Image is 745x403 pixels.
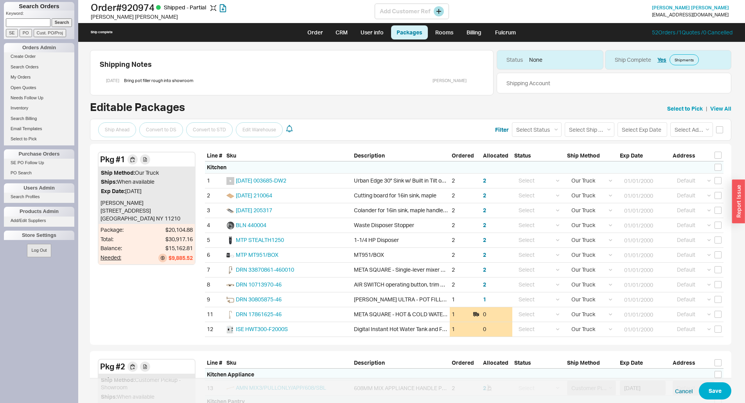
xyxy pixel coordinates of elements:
div: 1 [205,174,224,188]
span: Exp Date: [101,188,125,194]
div: [PERSON_NAME] [PERSON_NAME] [91,13,375,21]
img: 33870861-460010_ke2lvo [226,266,234,274]
div: 2 [452,251,455,259]
div: 1-1/4 HP Disposer [354,236,399,244]
button: Yes [657,56,666,64]
img: digital-instant-hot-water-tank-and-f2000s-hero_ofrztu [226,326,234,333]
div: Line # [205,359,224,369]
div: AIR SWITCH operating button, trim parts only - Brushed Champagne (22kt Gold) [354,281,448,288]
input: SE [6,29,18,37]
div: Ordered [450,359,481,369]
div: Description [352,152,450,162]
a: Inventory [4,104,74,112]
div: Kitchen Appliance [207,371,254,378]
div: Package: [101,226,124,234]
h1: Search Orders [4,2,74,11]
input: 01/01/2000 [620,263,666,277]
div: [PERSON_NAME] ULTRA - POT FILLER Cold water valve - Brushed Champagne (22kt Gold) [354,296,448,303]
div: Exp Date [618,152,671,162]
img: stainless-steel-sink-accessory-colander-205317_01_kbegpk [226,207,234,215]
span: Shipped - Partial [164,4,207,11]
div: Sku [224,359,352,369]
img: 17861625-46_yge87u [226,311,234,319]
button: Ship Ahead [98,122,136,137]
a: [DATE] 205317 [236,207,272,213]
a: Search Profiles [4,193,74,201]
input: 01/01/2000 [620,218,666,233]
div: 9 [205,292,224,307]
a: Rooms [429,25,459,39]
button: Convert to DS [139,122,183,137]
div: $15,162.81 [165,244,193,252]
input: Select Exp Date [618,122,667,137]
div: Shipping Notes [100,60,490,68]
div: 2 [205,188,224,203]
a: Email Templates [4,125,74,133]
div: META SQUARE - HOT & COLD WATER DISPENSER - Brushed Champagne (22kt Gold) [354,310,448,318]
a: Add/Edit Suppliers [4,217,74,225]
div: 2 [452,266,455,274]
span: [PERSON_NAME] [STREET_ADDRESS] [GEOGRAPHIC_DATA] NY 11210 [101,199,180,221]
div: Cutting board for 16in sink, maple [354,192,436,199]
a: DRN 33870861-460010 [236,266,294,273]
div: Balance: [101,244,124,252]
button: 2 [483,281,486,288]
button: 2 [483,192,486,199]
div: 2 [452,206,455,214]
div: Urban Edge 30" Sink w/ Built in Tilt on Right [354,177,448,184]
a: [DATE] 003685-DW2 [236,177,286,184]
a: Search Orders [4,63,74,71]
div: 2 [452,192,455,199]
div: Address [671,152,723,162]
div: 11 [205,307,224,322]
img: 440004_wtugb0 [226,222,234,229]
div: 0 [481,322,512,337]
div: Sku [224,152,352,162]
a: User info [355,25,390,39]
img: 30805875-46_kx6qht [226,296,234,304]
a: Order [302,25,329,39]
span: Save [709,386,722,396]
div: 2 [452,236,455,244]
span: Convert to STD [193,125,226,134]
div: Users Admin [4,183,74,193]
span: Needs Follow Up [11,95,43,100]
span: ISE HWT300-F2000S [236,326,288,332]
div: Total: [101,235,124,243]
div: 1 [452,296,455,303]
input: 01/01/2000 [620,188,666,203]
input: 01/01/2000 [620,174,666,188]
p: Keyword: [6,11,74,18]
div: Status [512,152,565,162]
div: Allocated [481,359,512,369]
h1: Order # 920974 [91,2,375,13]
a: Shipments [670,54,699,65]
a: PO Search [4,169,74,177]
div: 2 [452,281,455,288]
a: My Orders [4,73,74,81]
a: View All [710,105,731,113]
input: Search [52,18,72,27]
div: [EMAIL_ADDRESS][DOMAIN_NAME] [652,12,729,18]
button: 2 [483,251,486,259]
div: META SQUARE - Single-lever mixer pull-down with spray function - Brushed Champagne (22kt Gold) [354,266,448,274]
div: [PERSON_NAME] [433,75,467,86]
div: [DATE] [101,187,192,195]
div: 3 [205,203,224,218]
a: MTP STEALTH1250 [236,236,284,243]
div: $20,104.88 [165,226,193,234]
input: 01/01/2000 [620,248,666,262]
div: Orders Admin [4,43,74,52]
div: 1 [452,310,455,318]
div: Shipping Account [506,79,550,87]
div: Ship Method [565,359,618,369]
a: Needs Follow Up [4,94,74,102]
span: DRN 30805875-46 [236,296,282,303]
div: 2 [452,177,455,184]
div: $9,885.52 [169,254,193,262]
a: MTP MT951/BOX [236,251,278,258]
div: Kitchen [207,163,226,171]
input: 01/01/2000 [620,203,666,218]
div: MT951/BOX [354,251,384,259]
